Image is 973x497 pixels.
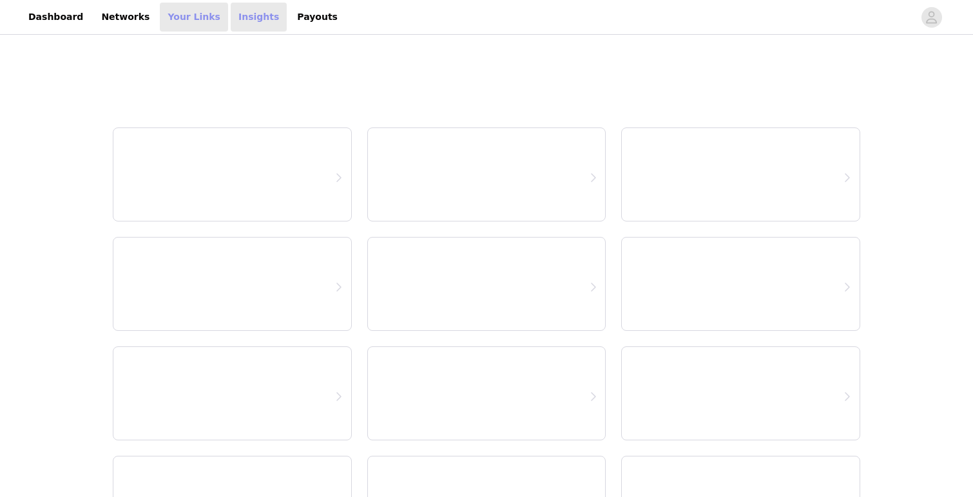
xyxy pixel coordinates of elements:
a: Dashboard [21,3,91,32]
a: Networks [93,3,157,32]
div: avatar [925,7,938,28]
a: Your Links [160,3,228,32]
a: Insights [231,3,287,32]
a: Payouts [289,3,345,32]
